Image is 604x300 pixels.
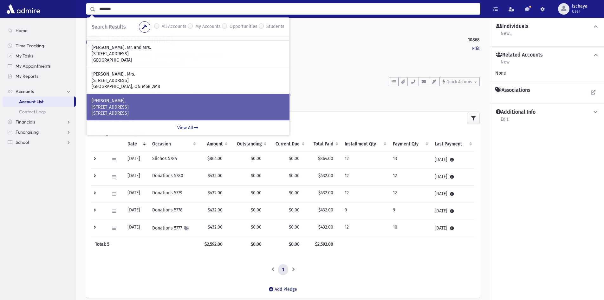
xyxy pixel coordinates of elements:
[318,190,333,196] span: $432.00
[431,220,475,237] td: [DATE]
[431,168,475,185] td: [DATE]
[124,185,148,203] td: [DATE]
[431,137,475,151] th: Last Payment: activate to sort column ascending
[148,151,198,168] td: Slichos 5784
[198,151,230,168] td: $864.00
[495,52,599,58] button: Related Accounts
[124,203,148,220] td: [DATE]
[341,220,389,237] td: 12
[92,71,284,77] p: [PERSON_NAME], Mrs.
[124,220,148,237] td: [DATE]
[92,104,284,110] p: [STREET_ADDRESS]
[92,77,284,84] p: [STREET_ADDRESS]
[251,156,262,161] span: $0.00
[3,86,76,97] a: Accounts
[198,137,230,151] th: Amount: activate to sort column ascending
[318,173,333,178] span: $432.00
[496,109,536,116] h4: Additional Info
[269,237,308,251] th: $0.00
[86,86,117,104] a: Activity
[148,137,198,151] th: Occasion : activate to sort column ascending
[264,282,302,297] a: Add Pledge
[500,58,510,70] a: New
[148,220,198,237] td: Donations 5777
[389,220,431,237] td: 10
[5,3,42,15] img: AdmirePro
[318,207,333,213] span: $432.00
[3,107,76,117] a: Contact Logs
[124,168,148,185] td: [DATE]
[16,73,38,79] span: My Reports
[500,116,509,127] a: Edit
[251,207,262,213] span: $0.00
[198,203,230,220] td: $432.00
[16,139,29,145] span: School
[16,28,28,33] span: Home
[307,137,341,151] th: Total Paid: activate to sort column ascending
[198,168,230,185] td: $432.00
[389,168,431,185] td: 12
[289,224,300,230] span: $0.00
[389,137,431,151] th: Payment Qty: activate to sort column ascending
[431,151,475,168] td: [DATE]
[495,109,599,116] button: Additional Info
[230,23,257,31] label: Opportunities
[3,41,76,51] a: Time Tracking
[86,26,109,31] a: Accounts
[3,137,76,147] a: School
[3,51,76,61] a: My Tasks
[496,23,528,30] h4: Individuals
[148,203,198,220] td: Donations 5778
[496,52,542,58] h4: Related Accounts
[500,30,513,41] a: New...
[431,185,475,203] td: [DATE]
[3,71,76,81] a: My Reports
[92,24,126,30] span: Search Results
[269,137,308,151] th: Current Due: activate to sort column ascending
[3,127,76,137] a: Fundraising
[278,264,288,276] a: 1
[16,89,34,94] span: Accounts
[251,190,262,196] span: $0.00
[19,109,46,115] span: Contact Logs
[92,57,284,63] p: [GEOGRAPHIC_DATA]
[86,25,109,35] nav: breadcrumb
[92,98,284,104] p: [PERSON_NAME],
[495,70,599,77] div: None
[468,37,480,43] strong: 10868
[341,185,389,203] td: 12
[86,35,101,50] div: H
[87,120,289,135] a: View All
[3,97,74,107] a: Account List
[16,53,33,59] span: My Tasks
[148,185,198,203] td: Donations 5779
[195,23,221,31] label: My Accounts
[440,77,480,86] button: Quick Actions
[95,3,480,15] input: Search
[318,156,333,161] span: $864.00
[341,151,389,168] td: 12
[266,23,284,31] label: Students
[91,237,198,251] th: Total: 5
[389,185,431,203] td: 12
[251,224,262,230] span: $0.00
[3,25,76,36] a: Home
[446,79,472,84] span: Quick Actions
[389,151,431,168] td: 13
[19,99,43,104] span: Account List
[495,87,530,93] h4: Associations
[572,4,588,9] span: lschaya
[16,129,39,135] span: Fundraising
[251,173,262,178] span: $0.00
[318,224,333,230] span: $432.00
[124,137,148,151] th: Date: activate to sort column ascending
[92,110,284,117] p: [STREET_ADDRESS]
[431,203,475,220] td: [DATE]
[389,203,431,220] td: 9
[162,23,186,31] label: All Accounts
[92,83,284,90] p: [GEOGRAPHIC_DATA], ON M6B 2M8
[341,168,389,185] td: 12
[16,63,51,69] span: My Appointments
[472,45,480,52] a: Edit
[16,119,35,125] span: Financials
